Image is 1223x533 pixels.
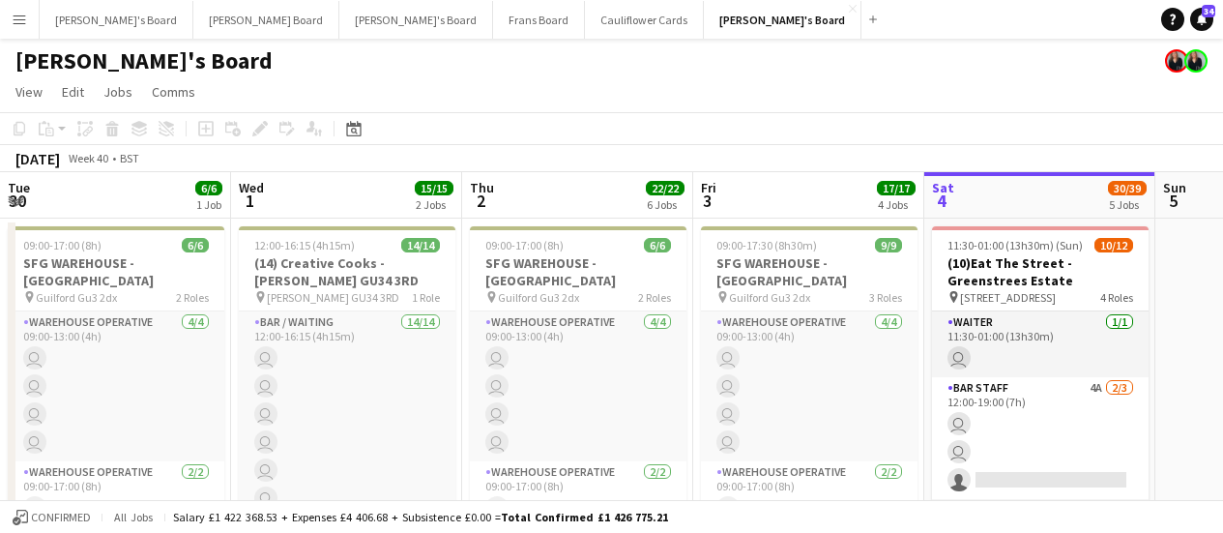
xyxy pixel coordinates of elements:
h3: (10)Eat The Street -Greenstrees Estate [932,254,1149,289]
div: [DATE] [15,149,60,168]
span: 2 Roles [638,290,671,305]
span: 09:00-17:00 (8h) [23,238,102,252]
div: BST [120,151,139,165]
span: 09:00-17:00 (8h) [485,238,564,252]
app-job-card: 09:00-17:30 (8h30m)9/9SFG WAREHOUSE - [GEOGRAPHIC_DATA] Guilford Gu3 2dx3 RolesWarehouse Operativ... [701,226,917,513]
h3: SFG WAREHOUSE - [GEOGRAPHIC_DATA] [470,254,686,289]
button: Frans Board [493,1,585,39]
span: 2 [467,190,494,212]
span: 14/14 [401,238,440,252]
span: Week 40 [64,151,112,165]
button: Confirmed [10,507,94,528]
span: 6/6 [195,181,222,195]
span: 5 [1160,190,1186,212]
div: 6 Jobs [647,197,684,212]
span: 6/6 [182,238,209,252]
span: Fri [701,179,716,196]
h3: (14) Creative Cooks - [PERSON_NAME] GU34 3RD [239,254,455,289]
app-job-card: 12:00-16:15 (4h15m)14/14(14) Creative Cooks - [PERSON_NAME] GU34 3RD [PERSON_NAME] GU34 3RD1 Role... [239,226,455,513]
a: 34 [1190,8,1213,31]
span: Comms [152,83,195,101]
span: View [15,83,43,101]
button: Cauliflower Cards [585,1,704,39]
div: 1 Job [196,197,221,212]
button: [PERSON_NAME]'s Board [704,1,861,39]
div: 4 Jobs [878,197,915,212]
span: Guilford Gu3 2dx [729,290,810,305]
button: [PERSON_NAME]'s Board [339,1,493,39]
app-user-avatar: Thomasina Dixon [1184,49,1208,73]
app-card-role: BAR STAFF4A2/312:00-19:00 (7h) [932,377,1149,499]
div: Salary £1 422 368.53 + Expenses £4 406.68 + Subsistence £0.00 = [173,510,668,524]
span: Tue [8,179,30,196]
span: 4 Roles [1100,290,1133,305]
div: 2 Jobs [416,197,452,212]
app-card-role: Warehouse Operative4/409:00-13:00 (4h) [470,311,686,461]
span: Sat [932,179,954,196]
h3: SFG WAREHOUSE - [GEOGRAPHIC_DATA] [701,254,917,289]
span: Edit [62,83,84,101]
app-job-card: 09:00-17:00 (8h)6/6SFG WAREHOUSE - [GEOGRAPHIC_DATA] Guilford Gu3 2dx2 RolesWarehouse Operative4/... [470,226,686,513]
span: 12:00-16:15 (4h15m) [254,238,355,252]
span: Sun [1163,179,1186,196]
span: 17/17 [877,181,916,195]
span: All jobs [110,510,157,524]
span: Guilford Gu3 2dx [36,290,117,305]
span: 30 [5,190,30,212]
app-card-role: Warehouse Operative4/409:00-13:00 (4h) [701,311,917,461]
a: Edit [54,79,92,104]
span: 30/39 [1108,181,1147,195]
span: 3 [698,190,716,212]
span: 1 Role [412,290,440,305]
span: Confirmed [31,511,91,524]
span: 9/9 [875,238,902,252]
span: [STREET_ADDRESS] [960,290,1056,305]
span: 11:30-01:00 (13h30m) (Sun) [947,238,1083,252]
span: 15/15 [415,181,453,195]
h1: [PERSON_NAME]'s Board [15,46,273,75]
span: 10/12 [1094,238,1133,252]
app-card-role: Warehouse Operative4/409:00-13:00 (4h) [8,311,224,461]
span: Wed [239,179,264,196]
span: 1 [236,190,264,212]
a: Comms [144,79,203,104]
app-job-card: 11:30-01:00 (13h30m) (Sun)10/12(10)Eat The Street -Greenstrees Estate [STREET_ADDRESS]4 RolesWait... [932,226,1149,513]
span: 2 Roles [176,290,209,305]
a: Jobs [96,79,140,104]
span: Jobs [103,83,132,101]
span: 3 Roles [869,290,902,305]
span: Guilford Gu3 2dx [498,290,579,305]
div: 5 Jobs [1109,197,1146,212]
span: 4 [929,190,954,212]
a: View [8,79,50,104]
span: 09:00-17:30 (8h30m) [716,238,817,252]
app-user-avatar: Thomasina Dixon [1165,49,1188,73]
span: 6/6 [644,238,671,252]
h3: SFG WAREHOUSE - [GEOGRAPHIC_DATA] [8,254,224,289]
button: [PERSON_NAME] Board [193,1,339,39]
span: Total Confirmed £1 426 775.21 [501,510,668,524]
app-job-card: 09:00-17:00 (8h)6/6SFG WAREHOUSE - [GEOGRAPHIC_DATA] Guilford Gu3 2dx2 RolesWarehouse Operative4/... [8,226,224,513]
app-card-role: Waiter1/111:30-01:00 (13h30m) [932,311,1149,377]
span: [PERSON_NAME] GU34 3RD [267,290,399,305]
span: 22/22 [646,181,684,195]
button: [PERSON_NAME]'s Board [40,1,193,39]
span: 34 [1202,5,1215,17]
span: Thu [470,179,494,196]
